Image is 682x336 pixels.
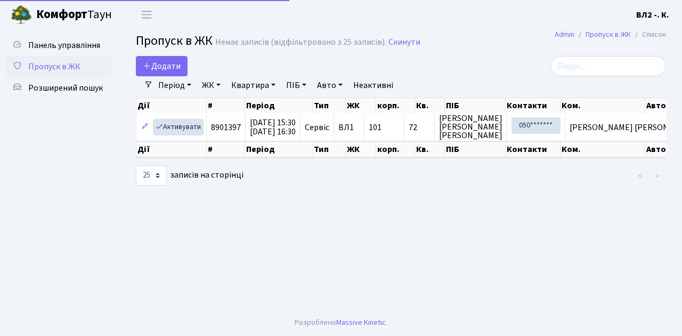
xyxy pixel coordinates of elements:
[539,23,682,46] nav: breadcrumb
[245,141,313,157] th: Період
[313,98,346,113] th: Тип
[28,39,100,51] span: Панель управління
[36,6,112,24] span: Таун
[369,122,381,133] span: 101
[645,98,680,113] th: Авто
[215,37,386,47] div: Немає записів (відфільтровано з 25 записів).
[136,165,167,186] select: записів на сторінці
[227,76,280,94] a: Квартира
[555,29,574,40] a: Admin
[207,141,245,157] th: #
[645,141,680,157] th: Авто
[136,56,188,76] a: Додати
[506,98,560,113] th: Контакти
[133,6,160,23] button: Переключити навігацію
[154,76,196,94] a: Період
[5,35,112,56] a: Панель управління
[388,37,420,47] a: Скинути
[153,119,204,135] a: Активувати
[586,29,631,40] a: Пропуск в ЖК
[445,141,506,157] th: ПІБ
[445,98,506,113] th: ПІБ
[561,98,645,113] th: Ком.
[295,317,387,329] div: Розроблено .
[245,98,313,113] th: Період
[313,76,347,94] a: Авто
[631,29,666,41] li: Список
[282,76,311,94] a: ПІБ
[346,98,376,113] th: ЖК
[28,82,103,94] span: Розширений пошук
[506,141,560,157] th: Контакти
[636,9,669,21] a: ВЛ2 -. К.
[336,317,386,328] a: Massive Kinetic
[36,6,87,23] b: Комфорт
[136,165,243,186] label: записів на сторінці
[439,114,502,140] span: [PERSON_NAME] [PERSON_NAME] [PERSON_NAME]
[198,76,225,94] a: ЖК
[207,98,245,113] th: #
[349,76,397,94] a: Неактивні
[5,56,112,77] a: Пропуск в ЖК
[409,123,430,132] span: 72
[11,4,32,26] img: logo.png
[305,123,329,132] span: Сервіс
[313,141,346,157] th: Тип
[5,77,112,99] a: Розширений пошук
[376,141,415,157] th: корп.
[28,61,80,73] span: Пропуск в ЖК
[415,98,445,113] th: Кв.
[415,141,445,157] th: Кв.
[346,141,376,157] th: ЖК
[561,141,645,157] th: Ком.
[550,56,666,76] input: Пошук...
[211,122,241,133] span: 8901397
[143,60,181,72] span: Додати
[136,31,213,50] span: Пропуск в ЖК
[376,98,415,113] th: корп.
[250,117,296,138] span: [DATE] 15:30 [DATE] 16:30
[136,141,207,157] th: Дії
[338,123,360,132] span: ВЛ1
[136,98,207,113] th: Дії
